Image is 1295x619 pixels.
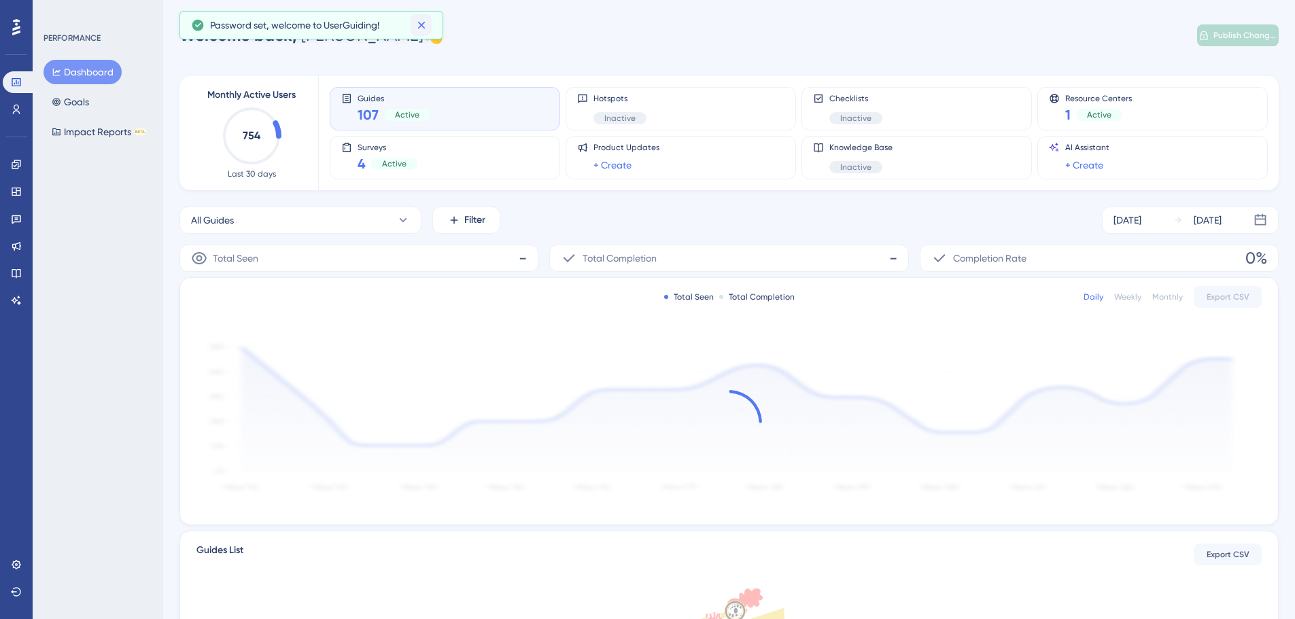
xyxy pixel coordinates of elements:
[432,207,500,234] button: Filter
[829,93,882,104] span: Checklists
[395,109,419,120] span: Active
[604,113,636,124] span: Inactive
[382,158,407,169] span: Active
[1113,212,1141,228] div: [DATE]
[1152,291,1183,302] div: Monthly
[228,169,276,179] span: Last 30 days
[1087,109,1111,120] span: Active
[1245,247,1267,269] span: 0%
[1114,291,1141,302] div: Weekly
[719,291,795,302] div: Total Completion
[519,247,527,269] span: -
[44,120,154,144] button: Impact ReportsBETA
[1084,291,1103,302] div: Daily
[134,128,146,135] div: BETA
[1194,286,1262,308] button: Export CSV
[593,157,632,173] a: + Create
[1207,549,1249,560] span: Export CSV
[593,142,659,153] span: Product Updates
[196,542,243,567] span: Guides List
[829,142,893,153] span: Knowledge Base
[464,212,485,228] span: Filter
[1207,291,1249,302] span: Export CSV
[210,17,379,33] span: Password set, welcome to UserGuiding!
[44,33,101,43] div: PERFORMANCE
[1065,105,1071,124] span: 1
[664,291,714,302] div: Total Seen
[213,250,258,266] span: Total Seen
[840,113,871,124] span: Inactive
[1065,142,1109,153] span: AI Assistant
[583,250,657,266] span: Total Completion
[840,162,871,173] span: Inactive
[44,60,122,84] button: Dashboard
[358,93,430,103] span: Guides
[953,250,1026,266] span: Completion Rate
[358,154,366,173] span: 4
[191,212,234,228] span: All Guides
[593,93,646,104] span: Hotspots
[207,87,296,103] span: Monthly Active Users
[889,247,897,269] span: -
[1065,157,1103,173] a: + Create
[358,142,417,152] span: Surveys
[1213,30,1277,41] span: Publish Changes
[1194,212,1222,228] div: [DATE]
[358,105,379,124] span: 107
[1197,24,1279,46] button: Publish Changes
[179,207,421,234] button: All Guides
[243,129,261,142] text: 754
[44,90,97,114] button: Goals
[1194,544,1262,565] button: Export CSV
[1065,93,1132,103] span: Resource Centers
